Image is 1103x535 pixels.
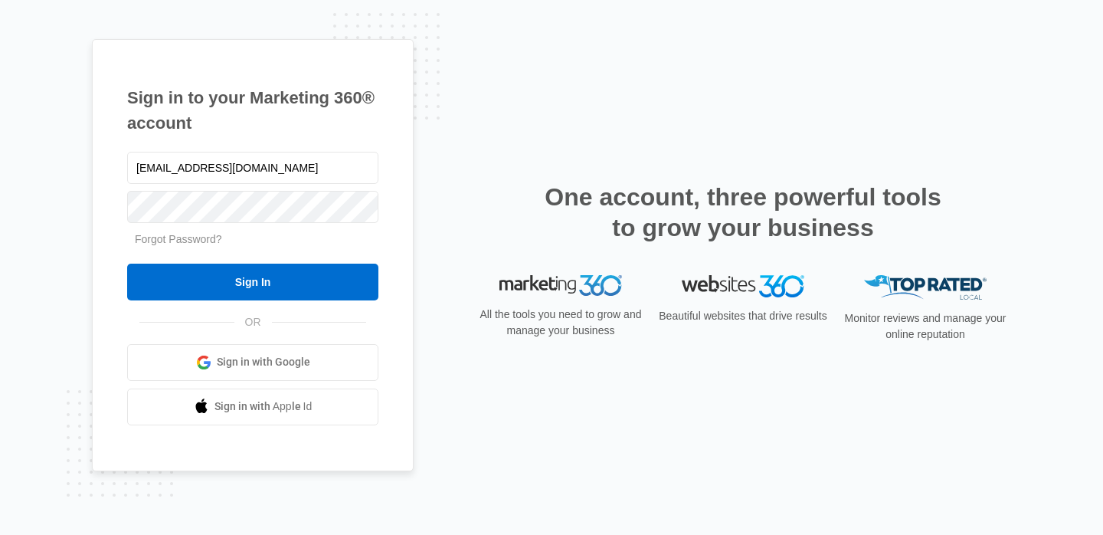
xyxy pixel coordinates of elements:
img: Marketing 360 [499,275,622,297]
h2: One account, three powerful tools to grow your business [540,182,946,243]
img: Top Rated Local [864,275,987,300]
span: Sign in with Google [217,354,310,370]
p: All the tools you need to grow and manage your business [475,307,646,339]
input: Email [127,152,378,184]
a: Sign in with Google [127,344,378,381]
p: Monitor reviews and manage your online reputation [840,310,1011,343]
input: Sign In [127,264,378,300]
span: OR [234,314,272,330]
a: Sign in with Apple Id [127,389,378,425]
p: Beautiful websites that drive results [657,308,829,324]
a: Forgot Password? [135,233,222,245]
span: Sign in with Apple Id [214,399,313,415]
img: Websites 360 [682,275,804,297]
h1: Sign in to your Marketing 360® account [127,85,378,136]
